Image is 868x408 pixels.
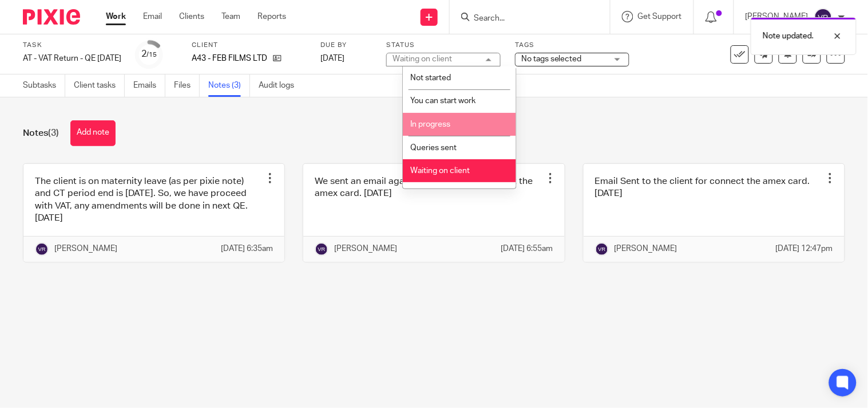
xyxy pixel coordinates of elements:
[192,41,306,50] label: Client
[23,9,80,25] img: Pixie
[595,242,609,256] img: svg%3E
[23,74,65,97] a: Subtasks
[221,11,240,22] a: Team
[257,11,286,22] a: Reports
[501,243,553,254] p: [DATE] 6:55am
[410,97,475,105] span: You can start work
[174,74,200,97] a: Files
[23,53,121,64] div: AT - VAT Return - QE [DATE]
[192,53,267,64] p: A43 - FEB FILMS LTD
[334,243,397,254] p: [PERSON_NAME]
[133,74,165,97] a: Emails
[143,11,162,22] a: Email
[386,41,501,50] label: Status
[147,52,157,58] small: /15
[320,41,372,50] label: Due by
[521,55,582,63] span: No tags selected
[23,53,121,64] div: AT - VAT Return - QE 31-08-2025
[410,144,457,152] span: Queries sent
[410,167,470,175] span: Waiting on client
[35,242,49,256] img: svg%3E
[142,48,157,61] div: 2
[54,243,117,254] p: [PERSON_NAME]
[814,8,833,26] img: svg%3E
[776,243,833,254] p: [DATE] 12:47pm
[393,55,452,63] div: Waiting on client
[320,54,344,62] span: [DATE]
[259,74,303,97] a: Audit logs
[763,30,814,42] p: Note updated.
[23,41,121,50] label: Task
[48,128,59,138] span: (3)
[179,11,204,22] a: Clients
[615,243,677,254] p: [PERSON_NAME]
[70,120,116,146] button: Add note
[208,74,250,97] a: Notes (3)
[74,74,125,97] a: Client tasks
[410,120,450,128] span: In progress
[410,74,451,82] span: Not started
[315,242,328,256] img: svg%3E
[221,243,273,254] p: [DATE] 6:35am
[106,11,126,22] a: Work
[23,127,59,139] h1: Notes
